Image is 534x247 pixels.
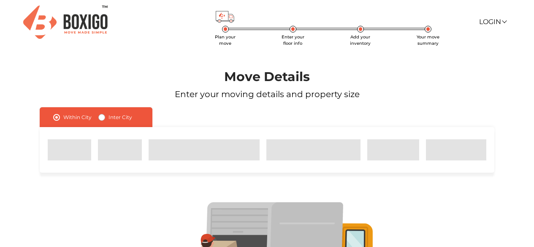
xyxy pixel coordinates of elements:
[282,34,304,46] span: Enter your floor info
[22,88,513,100] p: Enter your moving details and property size
[417,34,439,46] span: Your move summary
[479,18,506,26] a: Login
[350,34,371,46] span: Add your inventory
[23,5,108,39] img: Boxigo
[215,34,236,46] span: Plan your move
[22,69,513,84] h1: Move Details
[108,112,132,122] label: Inter City
[63,112,92,122] label: Within City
